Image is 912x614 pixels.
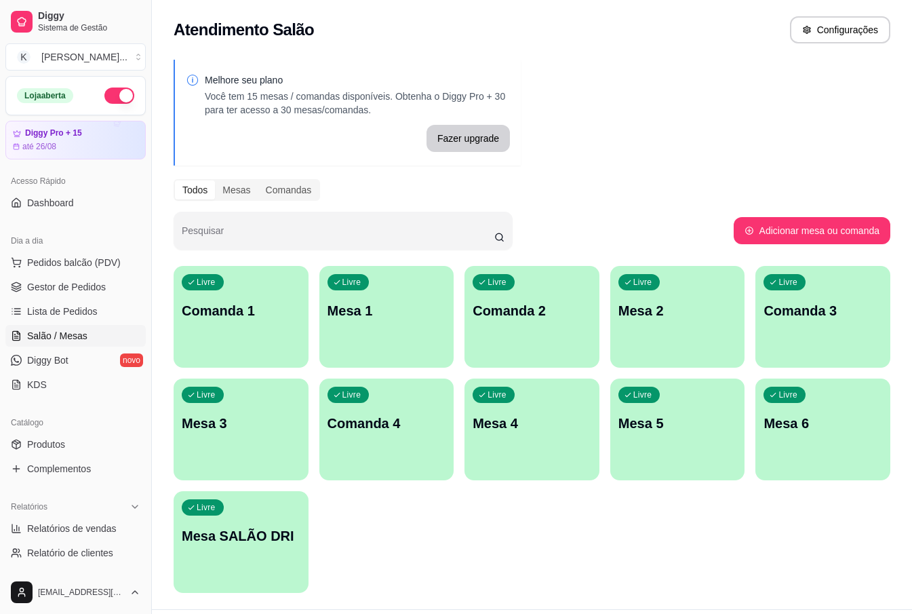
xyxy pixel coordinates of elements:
[197,502,216,513] p: Livre
[734,217,890,244] button: Adicionar mesa ou comanda
[11,501,47,512] span: Relatórios
[17,50,31,64] span: K
[464,379,599,480] button: LivreMesa 4
[5,374,146,396] a: KDS
[174,491,309,593] button: LivreMesa SALÃO DRI
[610,379,745,480] button: LivreMesa 5
[319,379,454,480] button: LivreComanda 4
[215,180,258,199] div: Mesas
[27,522,117,535] span: Relatórios de vendas
[633,277,652,288] p: Livre
[27,280,106,294] span: Gestor de Pedidos
[25,128,82,138] article: Diggy Pro + 15
[488,277,507,288] p: Livre
[38,10,140,22] span: Diggy
[27,353,68,367] span: Diggy Bot
[5,301,146,322] a: Lista de Pedidos
[790,16,890,43] button: Configurações
[27,378,47,391] span: KDS
[174,266,309,368] button: LivreComanda 1
[38,587,124,598] span: [EMAIL_ADDRESS][DOMAIN_NAME]
[17,88,73,103] div: Loja aberta
[27,462,91,476] span: Complementos
[464,266,599,368] button: LivreComanda 2
[5,518,146,539] a: Relatórios de vendas
[328,414,446,433] p: Comanda 4
[182,414,300,433] p: Mesa 3
[5,349,146,371] a: Diggy Botnovo
[427,125,510,152] button: Fazer upgrade
[174,379,309,480] button: LivreMesa 3
[488,389,507,400] p: Livre
[5,276,146,298] a: Gestor de Pedidos
[5,567,146,588] a: Relatório de mesas
[5,576,146,609] button: [EMAIL_ADDRESS][DOMAIN_NAME]
[197,277,216,288] p: Livre
[778,389,797,400] p: Livre
[5,542,146,564] a: Relatório de clientes
[5,192,146,214] a: Dashboard
[755,266,890,368] button: LivreComanda 3
[755,379,890,480] button: LivreMesa 6
[205,73,510,87] p: Melhore seu plano
[473,301,591,320] p: Comanda 2
[27,329,87,343] span: Salão / Mesas
[764,414,882,433] p: Mesa 6
[5,5,146,38] a: DiggySistema de Gestão
[342,277,361,288] p: Livre
[175,180,215,199] div: Todos
[319,266,454,368] button: LivreMesa 1
[5,121,146,159] a: Diggy Pro + 15até 26/08
[778,277,797,288] p: Livre
[618,301,737,320] p: Mesa 2
[27,438,65,451] span: Produtos
[182,229,494,243] input: Pesquisar
[5,458,146,480] a: Complementos
[182,301,300,320] p: Comanda 1
[5,412,146,434] div: Catálogo
[174,19,314,41] h2: Atendimento Salão
[27,305,98,318] span: Lista de Pedidos
[27,196,74,210] span: Dashboard
[473,414,591,433] p: Mesa 4
[5,434,146,455] a: Produtos
[197,389,216,400] p: Livre
[633,389,652,400] p: Livre
[5,230,146,252] div: Dia a dia
[5,325,146,347] a: Salão / Mesas
[5,43,146,71] button: Select a team
[104,88,134,104] button: Alterar Status
[610,266,745,368] button: LivreMesa 2
[27,546,113,560] span: Relatório de clientes
[205,90,510,117] p: Você tem 15 mesas / comandas disponíveis. Obtenha o Diggy Pro + 30 para ter acesso a 30 mesas/com...
[342,389,361,400] p: Livre
[22,141,56,152] article: até 26/08
[182,526,300,545] p: Mesa SALÃO DRI
[328,301,446,320] p: Mesa 1
[764,301,882,320] p: Comanda 3
[27,256,121,269] span: Pedidos balcão (PDV)
[38,22,140,33] span: Sistema de Gestão
[5,170,146,192] div: Acesso Rápido
[618,414,737,433] p: Mesa 5
[5,252,146,273] button: Pedidos balcão (PDV)
[41,50,127,64] div: [PERSON_NAME] ...
[258,180,319,199] div: Comandas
